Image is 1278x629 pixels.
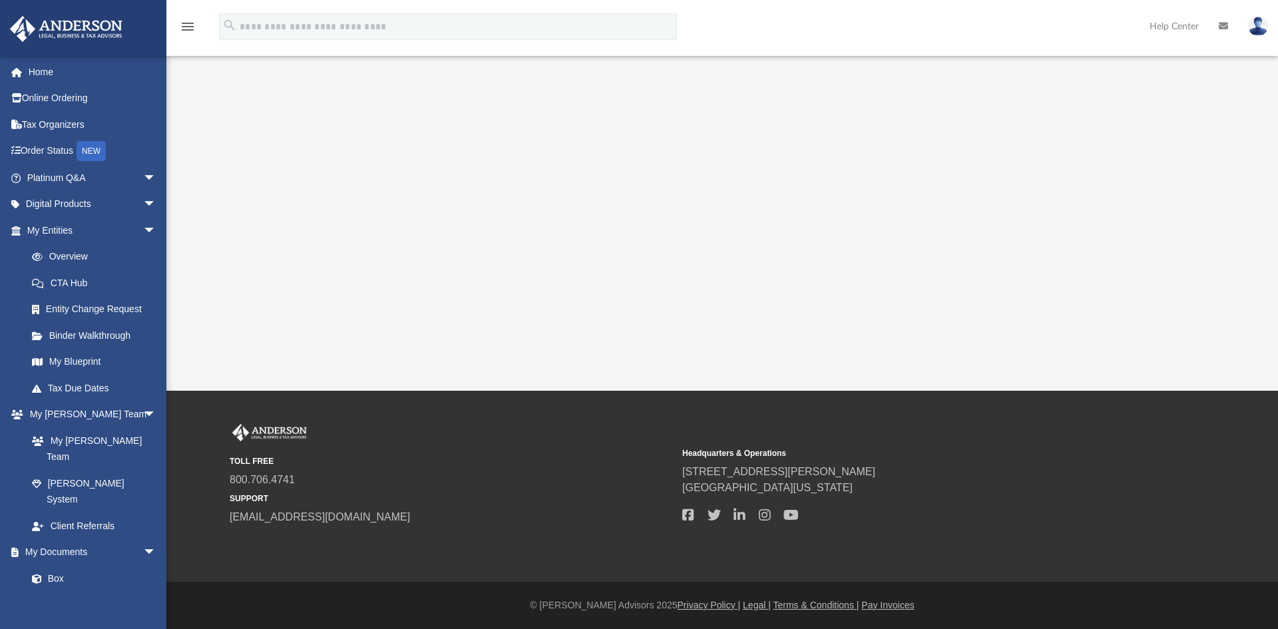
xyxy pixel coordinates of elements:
a: My [PERSON_NAME] Teamarrow_drop_down [9,401,170,428]
a: [PERSON_NAME] System [19,470,170,513]
a: Box [19,565,163,592]
a: Online Ordering [9,85,176,112]
div: © [PERSON_NAME] Advisors 2025 [166,598,1278,612]
img: Anderson Advisors Platinum Portal [6,16,126,42]
a: My Documentsarrow_drop_down [9,539,170,566]
a: My Blueprint [19,349,170,375]
a: Terms & Conditions | [773,600,859,610]
a: Privacy Policy | [678,600,741,610]
a: My [PERSON_NAME] Team [19,427,163,470]
i: search [222,18,237,33]
a: Tax Due Dates [19,375,176,401]
span: arrow_drop_down [143,191,170,218]
a: menu [180,25,196,35]
small: SUPPORT [230,493,673,505]
a: Order StatusNEW [9,138,176,165]
a: [STREET_ADDRESS][PERSON_NAME] [682,466,875,477]
div: NEW [77,141,106,161]
a: Home [9,59,176,85]
i: menu [180,19,196,35]
span: arrow_drop_down [143,217,170,244]
a: Entity Change Request [19,296,176,323]
small: TOLL FREE [230,455,673,467]
small: Headquarters & Operations [682,447,1126,459]
a: My Entitiesarrow_drop_down [9,217,176,244]
a: Tax Organizers [9,111,176,138]
span: arrow_drop_down [143,164,170,192]
img: User Pic [1248,17,1268,36]
img: Anderson Advisors Platinum Portal [230,424,310,441]
a: 800.706.4741 [230,474,295,485]
a: CTA Hub [19,270,176,296]
a: [GEOGRAPHIC_DATA][US_STATE] [682,482,853,493]
span: arrow_drop_down [143,539,170,566]
a: Binder Walkthrough [19,322,176,349]
a: Pay Invoices [861,600,914,610]
a: Client Referrals [19,513,170,539]
a: Legal | [743,600,771,610]
a: Overview [19,244,176,270]
a: [EMAIL_ADDRESS][DOMAIN_NAME] [230,511,410,523]
a: Digital Productsarrow_drop_down [9,191,176,218]
span: arrow_drop_down [143,401,170,429]
a: Platinum Q&Aarrow_drop_down [9,164,176,191]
